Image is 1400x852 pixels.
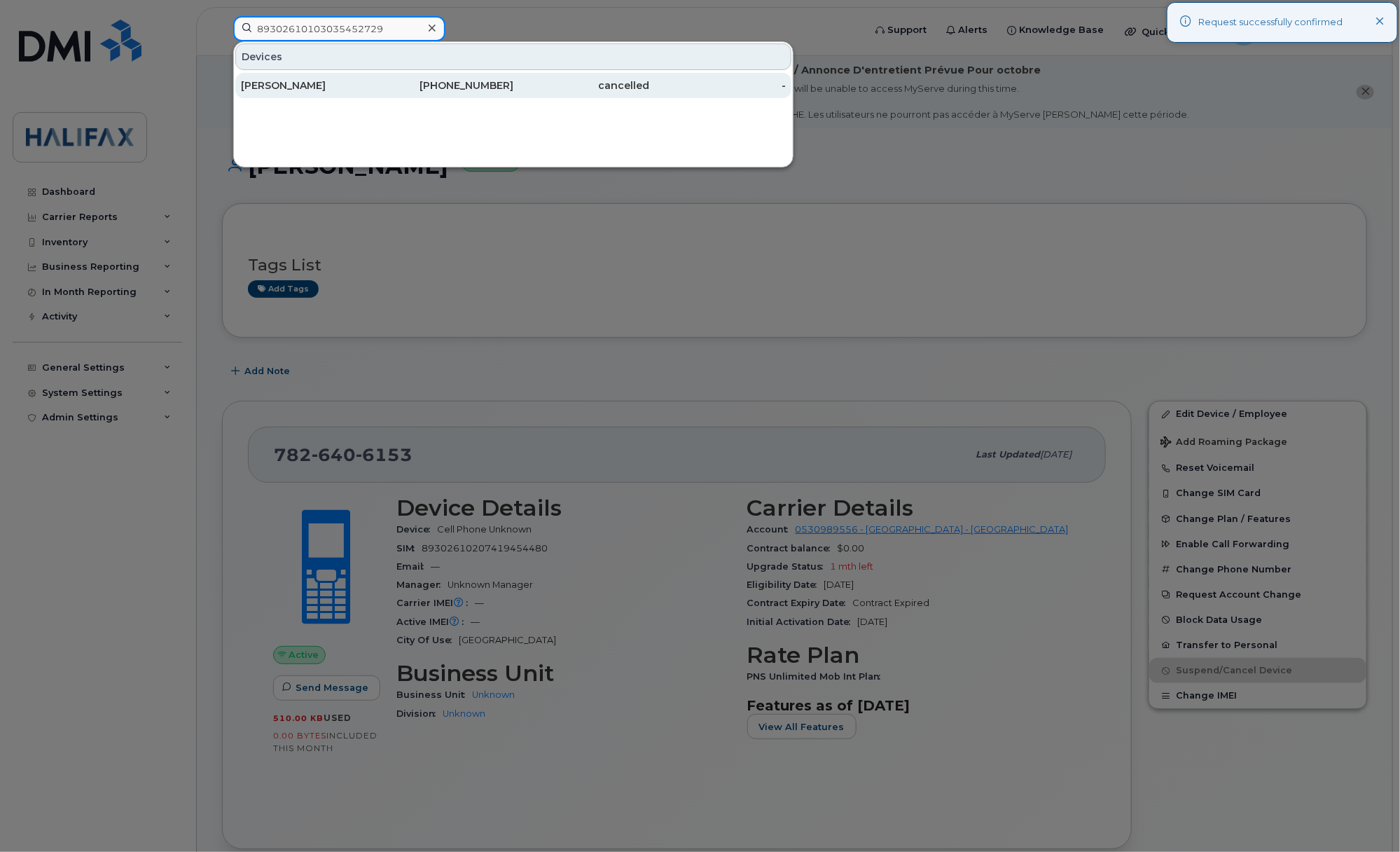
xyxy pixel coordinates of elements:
div: cancelled [513,78,650,92]
iframe: Messenger Launcher [1339,791,1389,841]
div: - [650,78,786,92]
a: [PERSON_NAME][PHONE_NUMBER]cancelled- [235,73,791,98]
div: Request successfully confirmed [1198,15,1343,29]
div: [PERSON_NAME] [241,78,377,92]
div: Devices [235,43,791,70]
div: [PHONE_NUMBER] [377,78,514,92]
